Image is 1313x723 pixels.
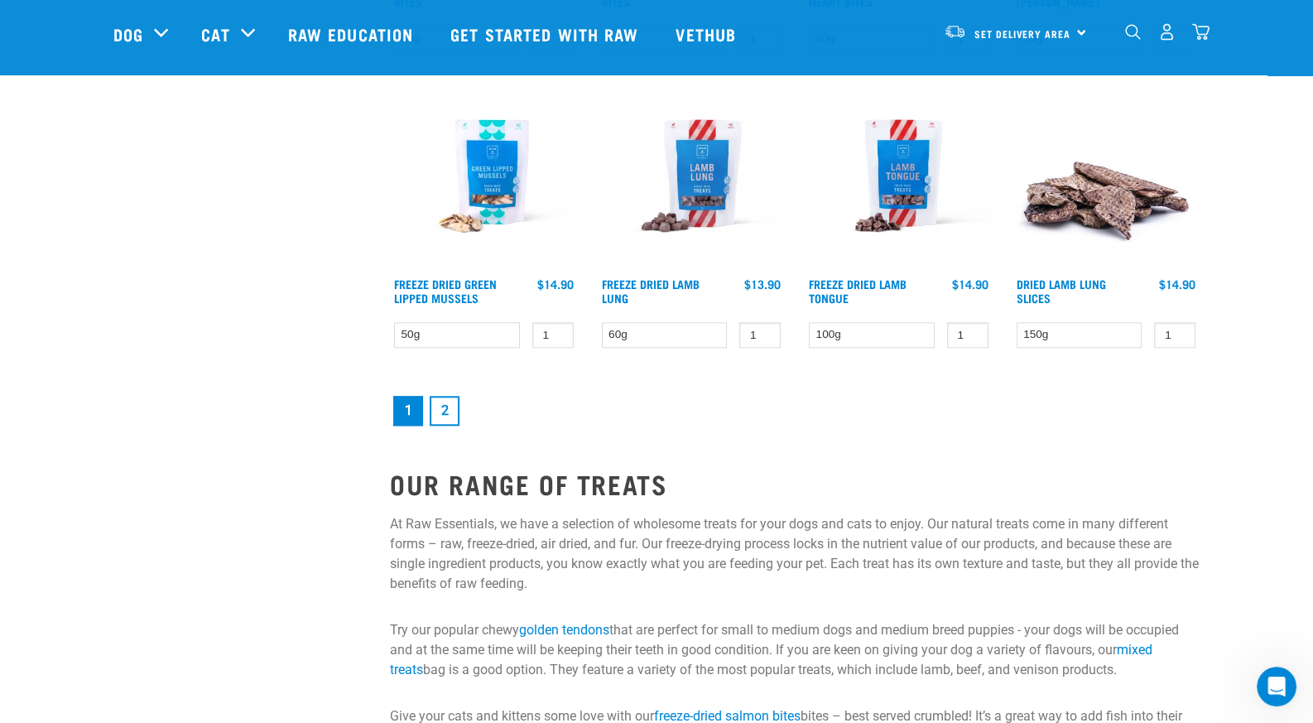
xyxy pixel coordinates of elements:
[809,281,907,300] a: Freeze Dried Lamb Tongue
[952,277,988,291] div: $14.90
[947,322,988,348] input: 1
[744,277,781,291] div: $13.90
[1192,23,1210,41] img: home-icon@2x.png
[390,469,1200,499] h2: OUR RANGE OF TREATS
[1158,23,1176,41] img: user.png
[434,1,659,67] a: Get started with Raw
[944,24,966,39] img: van-moving.png
[974,31,1070,36] span: Set Delivery Area
[805,82,993,270] img: RE Product Shoot 2023 Nov8575
[532,322,574,348] input: 1
[201,22,229,46] a: Cat
[113,22,143,46] a: Dog
[1012,82,1200,270] img: 1303 Lamb Lung Slices 01
[390,514,1200,594] p: At Raw Essentials, we have a selection of wholesome treats for your dogs and cats to enjoy. Our n...
[537,277,574,291] div: $14.90
[1159,277,1195,291] div: $14.90
[1017,281,1106,300] a: Dried Lamb Lung Slices
[598,82,786,270] img: RE Product Shoot 2023 Nov8571
[1154,322,1195,348] input: 1
[519,622,609,638] a: golden tendons
[430,396,459,426] a: Goto page 2
[602,281,700,300] a: Freeze Dried Lamb Lung
[393,396,423,426] a: Page 1
[390,620,1200,680] p: Try our popular chewy that are perfect for small to medium dogs and medium breed puppies - your d...
[739,322,781,348] input: 1
[272,1,434,67] a: Raw Education
[394,281,497,300] a: Freeze Dried Green Lipped Mussels
[390,82,578,270] img: RE Product Shoot 2023 Nov8551
[390,393,1200,429] nav: pagination
[1125,24,1141,40] img: home-icon-1@2x.png
[1257,667,1296,706] iframe: Intercom live chat
[390,642,1152,677] a: mixed treats
[659,1,757,67] a: Vethub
